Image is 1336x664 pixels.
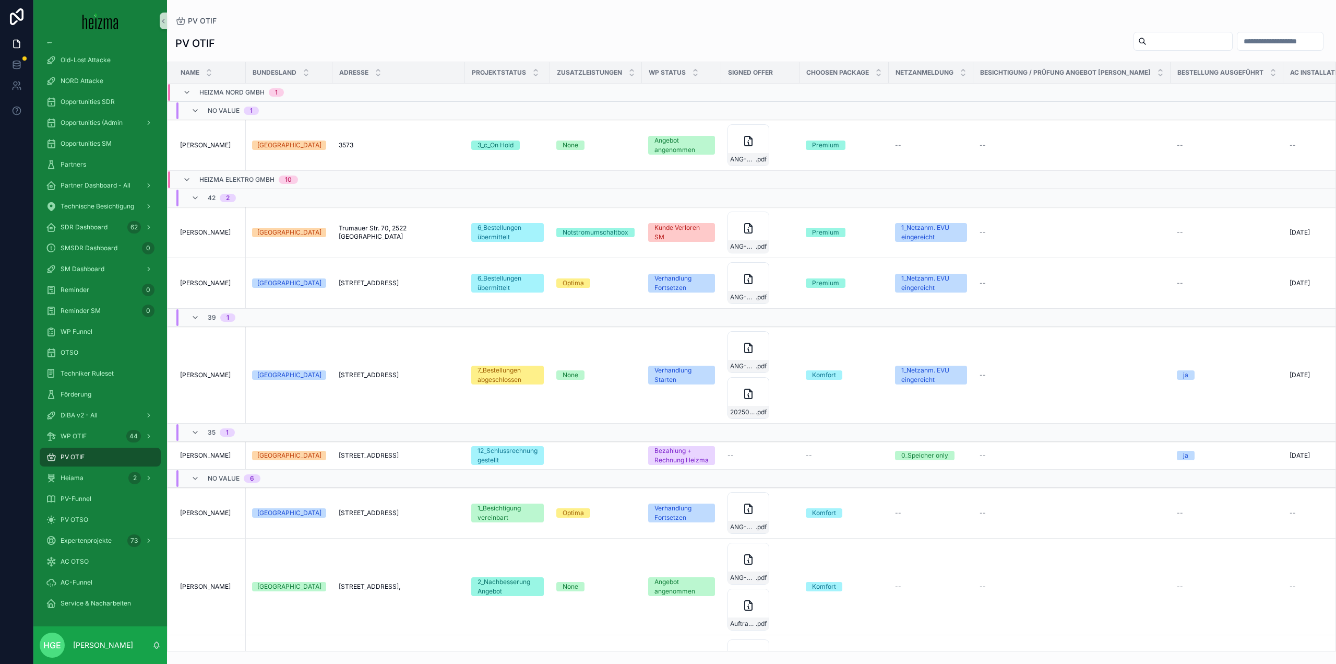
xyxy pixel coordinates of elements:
[1177,228,1183,237] span: --
[252,141,326,150] a: [GEOGRAPHIC_DATA]
[727,262,793,304] a: ANG-PV-2434-Friedl-2025-05-30-(3).pdf
[339,279,399,287] span: [STREET_ADDRESS]
[257,370,321,380] div: [GEOGRAPHIC_DATA]
[61,453,85,461] span: PV OTIF
[40,385,161,404] a: Förderung
[339,141,459,149] a: 3573
[226,313,229,322] div: 1
[40,406,161,425] a: DiBA v2 - All
[471,223,544,242] a: 6_Bestellungen übermittelt
[339,583,400,591] span: [STREET_ADDRESS],
[1177,228,1277,237] a: --
[199,176,275,184] span: Heizma Elektro GmbH
[730,620,756,628] span: AuftragsbestaÌtigung_Fa-heizma_PV-Anlage
[40,51,161,69] a: Old-Lost Attacke
[756,293,767,301] span: .pdf
[40,594,161,613] a: Service & Nacharbeiten
[727,451,793,460] a: --
[40,573,161,592] a: AC-Funnel
[895,141,901,149] span: --
[180,509,231,517] span: [PERSON_NAME]
[654,366,709,385] div: Verhandlung Starten
[895,223,967,242] a: 1_Netzanm. EVU eingereicht
[478,274,538,293] div: 6_Bestellungen übermittelt
[730,523,756,531] span: ANG-PV-2097-SchoÌberl-2025-06-18
[40,469,161,487] a: Heiama2
[812,278,839,288] div: Premium
[728,68,773,77] span: Signed Offer
[806,451,812,460] span: --
[730,293,756,301] span: ANG-PV-2434-Friedl-2025-05-30-(3)
[40,176,161,195] a: Partner Dashboard - All
[649,68,686,77] span: WP Status
[339,224,459,241] span: Trumauer Str. 70, 2522 [GEOGRAPHIC_DATA]
[806,141,882,150] a: Premium
[127,221,141,234] div: 62
[339,279,459,287] a: [STREET_ADDRESS]
[180,279,240,287] a: [PERSON_NAME]
[339,451,399,460] span: [STREET_ADDRESS]
[180,583,231,591] span: [PERSON_NAME]
[1177,509,1277,517] a: --
[208,474,240,483] span: No value
[654,223,709,242] div: Kunde Verloren SM
[896,68,953,77] span: Netzanmeldung
[180,451,240,460] a: [PERSON_NAME]
[40,260,161,278] a: SM Dashboard
[556,141,636,150] a: None
[730,408,756,416] span: 20250613082434
[40,218,161,237] a: SDR Dashboard62
[180,371,231,379] span: [PERSON_NAME]
[61,160,86,169] span: Partners
[128,472,141,484] div: 2
[180,228,231,237] span: [PERSON_NAME]
[648,366,715,385] a: Verhandlung Starten
[181,68,199,77] span: Name
[471,274,544,293] a: 6_Bestellungen übermittelt
[275,88,278,97] div: 1
[980,583,1164,591] a: --
[472,68,526,77] span: Projektstatus
[40,92,161,111] a: Opportunities SDR
[471,504,544,522] a: 1_Besichtigung vereinbart
[61,265,104,273] span: SM Dashboard
[654,274,709,293] div: Verhandlung Fortsetzen
[556,508,636,518] a: Optima
[40,322,161,341] a: WP Funnel
[180,451,231,460] span: [PERSON_NAME]
[895,141,967,149] a: --
[142,242,154,254] div: 0
[252,508,326,518] a: [GEOGRAPHIC_DATA]
[257,582,321,591] div: [GEOGRAPHIC_DATA]
[895,509,967,517] a: --
[61,432,87,440] span: WP OTIF
[252,582,326,591] a: [GEOGRAPHIC_DATA]
[727,212,793,253] a: ANG-PV-2951-Beranek-2025-07-15_gezeichnet.pdf
[556,370,636,380] a: None
[806,451,882,460] a: --
[1290,371,1310,379] span: [DATE]
[252,370,326,380] a: [GEOGRAPHIC_DATA]
[142,284,154,296] div: 0
[126,430,141,442] div: 44
[563,370,578,380] div: None
[1177,141,1277,149] a: --
[806,278,882,288] a: Premium
[257,228,321,237] div: [GEOGRAPHIC_DATA]
[285,176,292,184] div: 10
[61,328,92,336] span: WP Funnel
[61,516,88,524] span: PV OTSO
[40,448,161,467] a: PV OTIF
[727,124,793,166] a: ANG-PV-1563-[GEOGRAPHIC_DATA][PERSON_NAME]misse-Besichtigung.pdf
[648,136,715,155] a: Angebot angenommen
[730,574,756,582] span: ANG-PV-3008-Pelzmann-2025-08-19-(1)-(1)
[40,155,161,174] a: Partners
[61,181,130,190] span: Partner Dashboard - All
[648,577,715,596] a: Angebot angenommen
[478,504,538,522] div: 1_Besichtigung vereinbart
[61,119,123,127] span: Opportunities (Admin
[730,155,756,164] span: ANG-PV-1563-[GEOGRAPHIC_DATA][PERSON_NAME]misse-Besichtigung
[226,194,230,202] div: 2
[980,228,1164,237] a: --
[339,451,459,460] a: [STREET_ADDRESS]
